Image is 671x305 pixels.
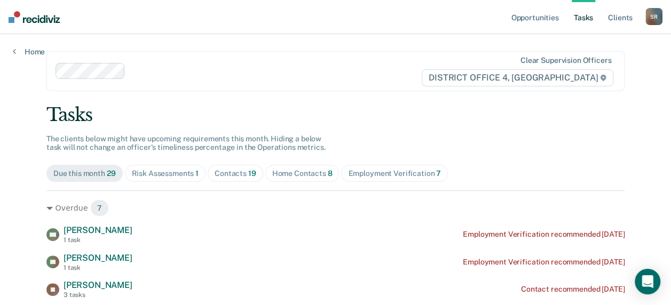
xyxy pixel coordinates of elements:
span: 29 [107,169,116,178]
div: Contact recommended [DATE] [521,285,625,294]
div: Employment Verification recommended [DATE] [463,230,625,239]
div: 1 task [64,236,132,244]
span: 7 [436,169,441,178]
span: 1 [195,169,199,178]
div: Clear supervision officers [520,56,611,65]
button: SR [645,8,662,25]
span: [PERSON_NAME] [64,225,132,235]
div: Risk Assessments [132,169,199,178]
span: [PERSON_NAME] [64,280,132,290]
div: Contacts [215,169,256,178]
span: 8 [328,169,333,178]
div: 1 task [64,264,132,271]
div: Employment Verification [348,169,441,178]
div: S R [645,8,662,25]
span: 19 [248,169,256,178]
span: DISTRICT OFFICE 4, [GEOGRAPHIC_DATA] [422,69,613,86]
div: Tasks [46,104,625,126]
span: [PERSON_NAME] [64,253,132,263]
img: Recidiviz [9,11,60,23]
a: Home [13,47,45,57]
div: Employment Verification recommended [DATE] [463,258,625,267]
span: The clients below might have upcoming requirements this month. Hiding a below task will not chang... [46,134,326,152]
div: Open Intercom Messenger [635,269,660,294]
div: 3 tasks [64,291,132,299]
div: Overdue 7 [46,199,625,216]
div: Due this month [53,169,116,178]
span: 7 [90,199,109,216]
div: Home Contacts [272,169,333,178]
